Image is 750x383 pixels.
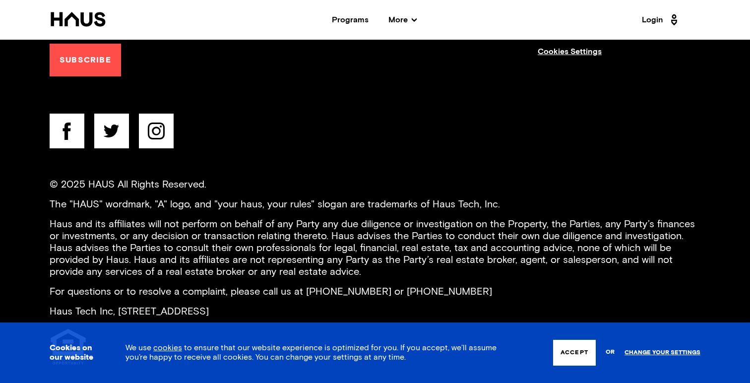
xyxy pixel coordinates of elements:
button: Accept [553,340,596,366]
span: or [606,344,615,361]
p: For questions or to resolve a complaint, please call us at [PHONE_NUMBER] or [PHONE_NUMBER] [50,286,700,298]
a: instagram [139,114,174,154]
p: © 2025 HAUS All Rights Reserved. [50,179,700,191]
span: More [388,16,417,24]
a: Programs [332,16,369,24]
a: cookies [153,344,182,352]
button: Subscribe [50,44,121,76]
span: We use to ensure that our website experience is optimized for you. If you accept, we’ll assume yo... [125,344,497,361]
a: Login [642,12,681,28]
p: Haus and its affiliates will not perform on behalf of any Party any due diligence or investigatio... [50,218,700,278]
a: facebook [50,114,84,154]
h3: Cookies on our website [50,343,101,362]
a: Change your settings [625,349,700,356]
a: Cookies Settings [538,47,700,66]
a: twitter [94,114,129,154]
p: Haus Tech Inc, [STREET_ADDRESS] [50,306,700,318]
p: The "HAUS" wordmark, "A" logo, and "your haus, your rules" slogan are trademarks of Haus Tech, Inc. [50,198,700,210]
